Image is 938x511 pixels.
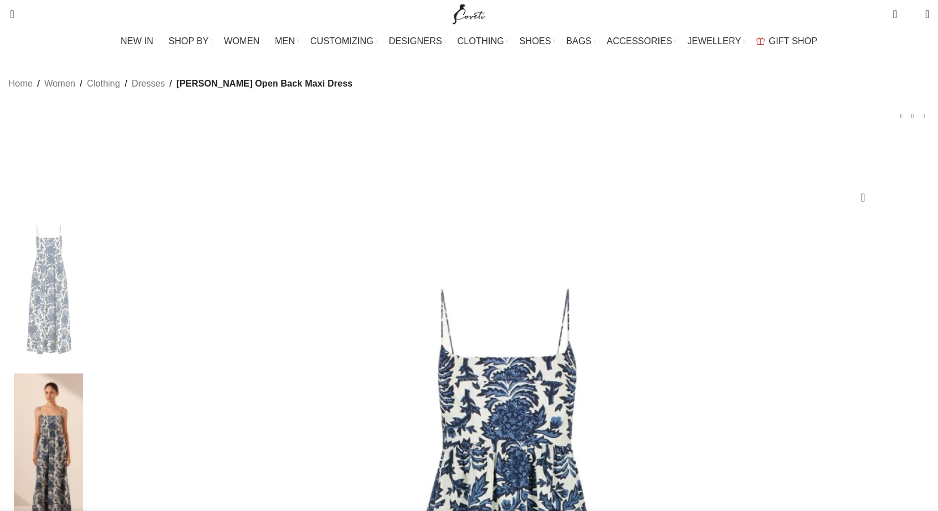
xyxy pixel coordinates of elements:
a: Home [8,76,33,91]
a: Dresses [132,76,165,91]
span: ACCESSORIES [607,36,673,46]
a: NEW IN [121,30,157,53]
a: 0 [887,3,902,25]
span: SHOES [519,36,551,46]
a: Clothing [87,76,120,91]
img: Diana Low Open Back Maxi Dress [14,210,83,368]
a: SHOP BY [169,30,213,53]
span: CLOTHING [457,36,504,46]
span: JEWELLERY [687,36,741,46]
a: Previous product [896,110,907,122]
span: SHOP BY [169,36,209,46]
a: BAGS [566,30,595,53]
span: 0 [908,11,916,20]
a: DESIGNERS [389,30,446,53]
a: CLOTHING [457,30,508,53]
a: WOMEN [224,30,264,53]
a: CUSTOMIZING [310,30,378,53]
a: Next product [918,110,930,122]
nav: Breadcrumb [8,76,353,91]
a: Site logo [450,8,488,18]
span: MEN [275,36,295,46]
a: Search [3,3,14,25]
span: NEW IN [121,36,153,46]
a: SHOES [519,30,555,53]
a: JEWELLERY [687,30,745,53]
a: ACCESSORIES [607,30,676,53]
a: GIFT SHOP [756,30,817,53]
span: WOMEN [224,36,260,46]
img: GiftBag [756,37,765,45]
span: CUSTOMIZING [310,36,374,46]
span: GIFT SHOP [769,36,817,46]
span: [PERSON_NAME] Open Back Maxi Dress [177,76,353,91]
span: BAGS [566,36,591,46]
a: MEN [275,30,299,53]
span: DESIGNERS [389,36,442,46]
a: Women [44,76,75,91]
div: Main navigation [3,30,935,53]
span: 0 [894,6,902,14]
div: My Wishlist [906,3,917,25]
